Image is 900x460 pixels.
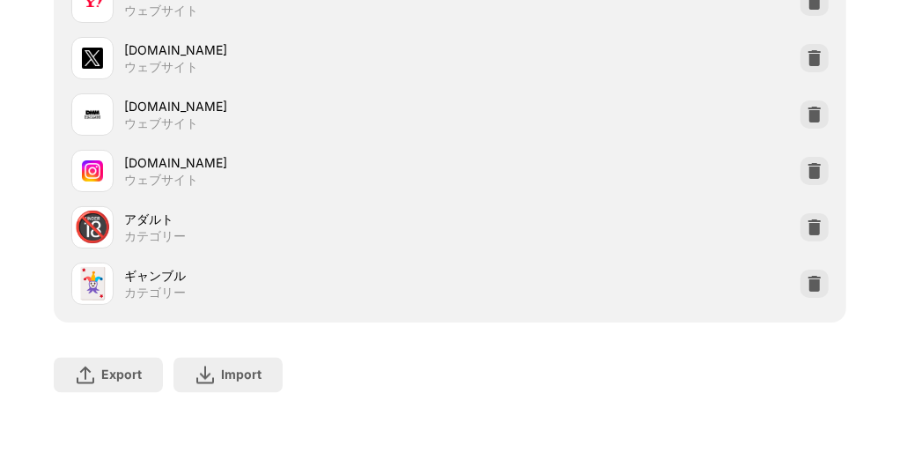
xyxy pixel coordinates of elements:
div: 🔞 [74,209,111,245]
div: 🃏 [74,265,111,301]
div: ギャンブル [124,266,450,285]
div: カテゴリー [124,228,186,244]
img: favicons [82,48,103,69]
div: Export [101,367,142,382]
img: favicons [82,104,103,125]
div: [DOMAIN_NAME] [124,97,450,115]
img: favicons [82,160,103,182]
div: ウェブサイト [124,3,198,19]
div: Import [221,367,262,382]
div: ウェブサイト [124,59,198,75]
div: アダルト [124,210,450,228]
div: [DOMAIN_NAME] [124,41,450,59]
div: ウェブサイト [124,115,198,131]
div: カテゴリー [124,285,186,300]
div: ウェブサイト [124,172,198,188]
div: [DOMAIN_NAME] [124,153,450,172]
